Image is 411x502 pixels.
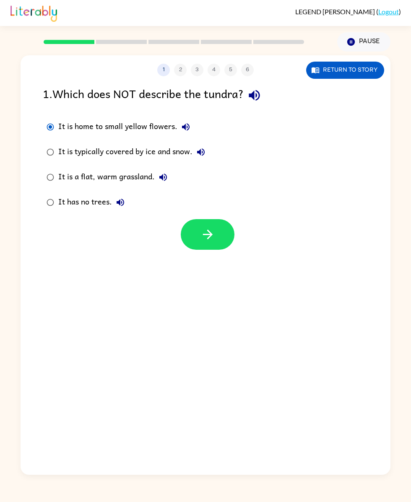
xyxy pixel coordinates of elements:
[10,3,57,22] img: Literably
[155,169,172,186] button: It is a flat, warm grassland.
[337,32,390,52] button: Pause
[157,64,170,76] button: 1
[58,119,194,135] div: It is home to small yellow flowers.
[58,144,209,160] div: It is typically covered by ice and snow.
[58,194,129,211] div: It has no trees.
[306,62,384,79] button: Return to story
[58,169,172,186] div: It is a flat, warm grassland.
[192,144,209,160] button: It is typically covered by ice and snow.
[378,8,399,16] a: Logout
[177,119,194,135] button: It is home to small yellow flowers.
[112,194,129,211] button: It has no trees.
[295,8,401,16] div: ( )
[43,85,368,106] div: 1 . Which does NOT describe the tundra?
[295,8,376,16] span: LEGEND [PERSON_NAME]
